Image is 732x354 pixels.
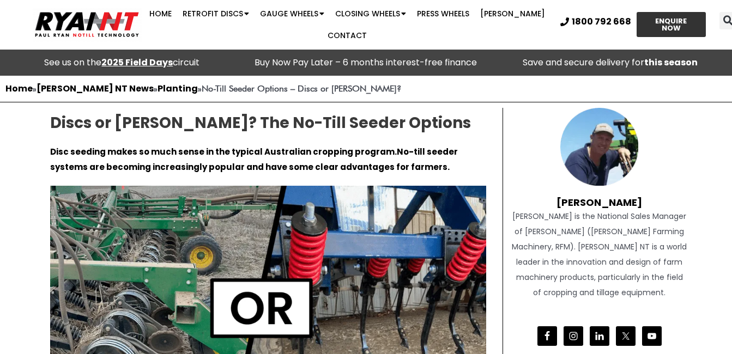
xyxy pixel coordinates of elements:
[250,55,483,70] p: Buy Now Pay Later – 6 months interest-free finance
[511,209,688,300] div: [PERSON_NAME] is the National Sales Manager of [PERSON_NAME] ([PERSON_NAME] Farming Machinery, RF...
[412,3,475,25] a: Press Wheels
[330,3,412,25] a: Closing Wheels
[5,83,401,94] span: » » »
[33,8,142,41] img: Ryan NT logo
[50,146,397,157] strong: Disc seeding makes so much sense in the typical Australian cropping program.
[50,113,486,133] h2: Discs or [PERSON_NAME]? The No-Till Seeder Options
[5,82,33,95] a: Home
[493,55,727,70] p: Save and secure delivery for
[255,3,330,25] a: Gauge Wheels
[202,83,401,94] strong: No-Till Seeder Options – Discs or [PERSON_NAME]?
[637,12,706,37] a: ENQUIRE NOW
[560,17,631,26] a: 1800 792 668
[158,82,198,95] a: Planting
[37,82,154,95] a: [PERSON_NAME] NT News
[142,3,552,46] nav: Menu
[511,186,688,209] h4: [PERSON_NAME]
[177,3,255,25] a: Retrofit Discs
[101,56,173,69] a: 2025 Field Days
[644,56,698,69] strong: this season
[646,17,696,32] span: ENQUIRE NOW
[475,3,550,25] a: [PERSON_NAME]
[572,17,631,26] span: 1800 792 668
[5,55,239,70] div: See us on the circuit
[144,3,177,25] a: Home
[50,146,458,173] strong: No-till seeder systems are becoming increasingly popular and have some clear advantages for farmers.
[322,25,372,46] a: Contact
